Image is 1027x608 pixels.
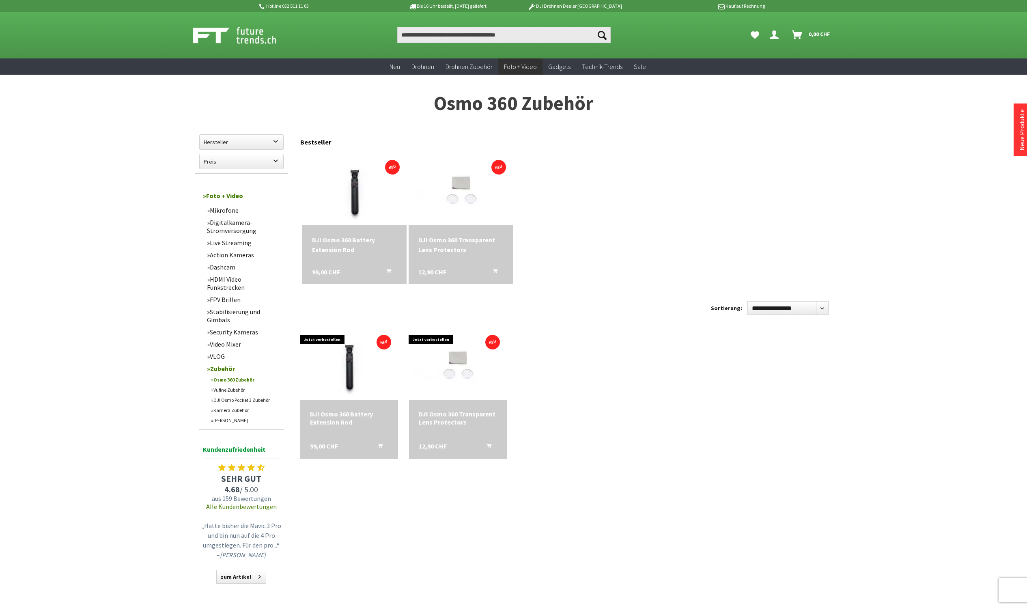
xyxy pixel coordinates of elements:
[312,267,340,277] span: 99,00 CHF
[312,235,397,254] div: DJI Osmo 360 Battery Extension Rod
[1018,109,1026,151] a: Neue Produkte
[193,25,294,45] img: Shop Futuretrends - zur Startseite wechseln
[258,1,385,11] p: Hotline 032 511 11 03
[224,484,240,494] span: 4.68
[638,1,765,11] p: Kauf auf Rechnung
[203,306,284,326] a: Stabilisierung und Gimbals
[310,442,338,450] span: 99,00 CHF
[384,58,406,75] a: Neu
[199,188,284,204] a: Foto + Video
[406,58,440,75] a: Drohnen
[809,28,830,41] span: 0,00 CHF
[199,494,284,502] span: aus 159 Bewertungen
[300,327,398,400] img: DJI Osmo 360 Battery Extension Rod
[203,326,284,338] a: Security Kameras
[207,405,284,415] a: Kamera Zubehör
[440,58,498,75] a: Drohnen Zubehör
[409,327,506,400] img: DJI Osmo 360 Transparent Lens Protectors
[207,395,284,405] a: DJI Osmo Pocket 3 Zubehör
[200,135,283,149] label: Hersteller
[195,93,833,114] h1: Osmo 360 Zubehör
[203,293,284,306] a: FPV Brillen
[312,235,397,254] a: DJI Osmo 360 Battery Extension Rod 99,00 CHF In den Warenkorb
[206,502,277,511] a: Alle Kundenbewertungen
[446,63,493,71] span: Drohnen Zubehör
[207,415,284,425] a: [PERSON_NAME]
[310,410,388,426] a: DJI Osmo 360 Battery Extension Rod 99,00 CHF In den Warenkorb
[390,63,400,71] span: Neu
[207,385,284,395] a: Vufine Zubehör
[203,249,284,261] a: Action Kameras
[419,410,497,426] a: DJI Osmo 360 Transparent Lens Protectors 12,90 CHF In den Warenkorb
[203,350,284,362] a: VLOG
[397,27,611,43] input: Produkt, Marke, Kategorie, EAN, Artikelnummer…
[511,1,638,11] p: DJI Drohnen Dealer [GEOGRAPHIC_DATA]
[207,375,284,385] a: Osmo 360 Zubehör
[418,235,503,254] a: DJI Osmo 360 Transparent Lens Protectors 12,90 CHF In den Warenkorb
[200,154,283,169] label: Preis
[199,473,284,484] span: SEHR GUT
[203,273,284,293] a: HDMI Video Funkstrecken
[548,63,571,71] span: Gadgets
[203,444,280,459] span: Kundenzufriedenheit
[419,410,497,426] div: DJI Osmo 360 Transparent Lens Protectors
[418,235,503,254] div: DJI Osmo 360 Transparent Lens Protectors
[543,58,576,75] a: Gadgets
[412,152,510,225] img: DJI Osmo 360 Transparent Lens Protectors
[203,216,284,237] a: Digitalkamera-Stromversorgung
[310,410,388,426] div: DJI Osmo 360 Battery Extension Rod
[634,63,646,71] span: Sale
[201,521,282,560] p: „Hatte bisher die Mavic 3 Pro und bin nun auf die 4 Pro umgestiegen. Für den pro...“ –
[203,338,284,350] a: Video Mixer
[483,267,502,278] button: In den Warenkorb
[747,27,763,43] a: Meine Favoriten
[582,63,622,71] span: Technik-Trends
[419,442,447,450] span: 12,90 CHF
[411,63,434,71] span: Drohnen
[216,570,266,584] a: zum Artikel
[766,27,785,43] a: Dein Konto
[385,1,511,11] p: Bis 16 Uhr bestellt, [DATE] geliefert.
[300,130,833,150] div: Bestseller
[477,442,496,453] button: In den Warenkorb
[418,267,446,277] span: 12,90 CHF
[203,362,284,375] a: Zubehör
[368,442,388,453] button: In den Warenkorb
[377,267,396,278] button: In den Warenkorb
[306,152,403,225] img: DJI Osmo 360 Battery Extension Rod
[203,204,284,216] a: Mikrofone
[203,261,284,273] a: Dashcam
[711,302,742,315] label: Sortierung:
[628,58,652,75] a: Sale
[504,63,537,71] span: Foto + Video
[203,237,284,249] a: Live Streaming
[576,58,628,75] a: Technik-Trends
[594,27,611,43] button: Suchen
[220,551,266,559] em: [PERSON_NAME]
[199,484,284,494] span: / 5.00
[788,27,834,43] a: Warenkorb
[498,58,543,75] a: Foto + Video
